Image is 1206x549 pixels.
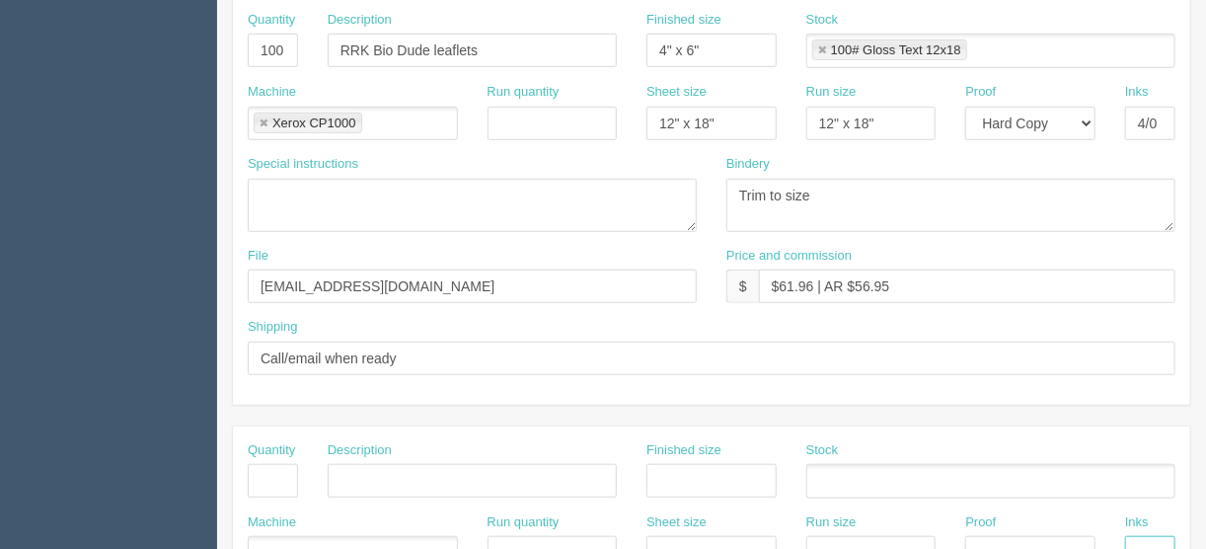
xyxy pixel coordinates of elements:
[248,11,295,30] label: Quantity
[248,83,296,102] label: Machine
[726,155,770,174] label: Bindery
[248,247,268,266] label: File
[806,83,857,102] label: Run size
[272,117,356,129] div: Xerox CP1000
[328,11,392,30] label: Description
[646,441,721,460] label: Finished size
[1125,83,1149,102] label: Inks
[806,441,839,460] label: Stock
[726,247,852,266] label: Price and commission
[248,513,296,532] label: Machine
[248,318,298,337] label: Shipping
[646,513,707,532] label: Sheet size
[488,513,560,532] label: Run quantity
[248,155,358,174] label: Special instructions
[1125,513,1149,532] label: Inks
[726,179,1175,232] textarea: Trim to size
[965,513,996,532] label: Proof
[806,11,839,30] label: Stock
[965,83,996,102] label: Proof
[488,83,560,102] label: Run quantity
[646,83,707,102] label: Sheet size
[646,11,721,30] label: Finished size
[831,43,961,56] div: 100# Gloss Text 12x18
[726,270,759,303] div: $
[248,441,295,460] label: Quantity
[806,513,857,532] label: Run size
[328,441,392,460] label: Description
